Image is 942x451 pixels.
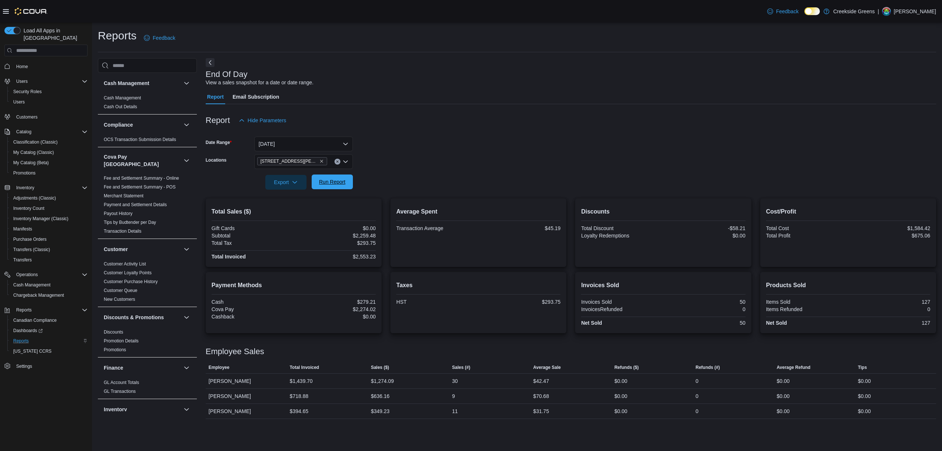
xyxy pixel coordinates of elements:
span: Customer Queue [104,288,137,293]
a: GL Transactions [104,389,136,394]
span: My Catalog (Beta) [13,160,49,166]
span: Cash Management [10,281,88,289]
input: Dark Mode [804,7,820,15]
a: Classification (Classic) [10,138,61,147]
h3: Discounts & Promotions [104,314,164,321]
span: Cash Management [104,95,141,101]
div: Loyalty Redemptions [581,233,662,239]
strong: Net Sold [581,320,602,326]
div: 11 [452,407,458,416]
span: Feedback [776,8,798,15]
div: Transaction Average [396,225,477,231]
a: GL Account Totals [104,380,139,385]
div: $42.47 [533,377,549,385]
button: Chargeback Management [7,290,91,300]
a: Canadian Compliance [10,316,60,325]
h2: Payment Methods [212,281,376,290]
div: $0.00 [615,392,627,401]
div: Items Refunded [766,306,847,312]
div: Subtotal [212,233,292,239]
div: [PERSON_NAME] [206,389,287,404]
span: Users [16,78,28,84]
span: Classification (Classic) [13,139,58,145]
div: $31.75 [533,407,549,416]
button: Remove 19 Reuben Crescent from selection in this group [319,159,324,163]
div: Compliance [98,135,197,147]
span: Email Subscription [233,89,279,104]
button: Inventory [182,405,191,414]
h2: Average Spent [396,207,560,216]
a: Promotions [104,347,126,352]
button: Discounts & Promotions [182,313,191,322]
strong: Net Sold [766,320,787,326]
h2: Total Sales ($) [212,207,376,216]
span: My Catalog (Classic) [10,148,88,157]
h3: Cova Pay [GEOGRAPHIC_DATA] [104,153,181,168]
div: Total Profit [766,233,847,239]
button: Transfers (Classic) [7,244,91,255]
div: Cash Management [98,94,197,114]
span: Canadian Compliance [13,317,57,323]
a: Promotion Details [104,338,139,343]
span: Users [13,99,25,105]
button: Reports [7,336,91,346]
div: Cash [212,299,292,305]
a: Settings [13,362,35,371]
span: Settings [13,362,88,371]
span: My Catalog (Beta) [10,158,88,167]
div: View a sales snapshot for a date or date range. [206,79,314,87]
a: Customer Purchase History [104,279,158,284]
span: Promotions [10,169,88,177]
div: Cova Pay [GEOGRAPHIC_DATA] [98,174,197,239]
div: $0.00 [777,392,790,401]
div: Customer [98,260,197,307]
span: Tips [858,364,867,370]
a: OCS Transaction Submission Details [104,137,176,142]
div: $0.00 [858,392,871,401]
div: 50 [665,320,746,326]
div: $0.00 [295,314,376,320]
h3: Finance [104,364,123,371]
nav: Complex example [4,58,88,391]
a: Cash Out Details [104,104,137,109]
h2: Invoices Sold [581,281,745,290]
button: Finance [182,363,191,372]
span: Merchant Statement [104,193,144,199]
button: Manifests [7,224,91,234]
div: $1,584.42 [850,225,930,231]
span: Transaction Details [104,228,141,234]
h2: Discounts [581,207,745,216]
span: Users [10,98,88,106]
h3: Compliance [104,121,133,128]
div: $0.00 [615,377,627,385]
h3: Employee Sales [206,347,264,356]
a: Transaction Details [104,229,141,234]
span: Inventory Manager (Classic) [13,216,68,222]
span: Inventory [16,185,34,191]
a: New Customers [104,297,135,302]
div: [PERSON_NAME] [206,404,287,419]
a: My Catalog (Beta) [10,158,52,167]
a: Payout History [104,211,132,216]
span: Customer Activity List [104,261,146,267]
button: Operations [1,269,91,280]
span: Refunds (#) [695,364,720,370]
h3: Inventory [104,406,127,413]
span: Purchase Orders [13,236,47,242]
button: Security Roles [7,87,91,97]
button: Compliance [104,121,181,128]
strong: Total Invoiced [212,254,246,260]
button: [US_STATE] CCRS [7,346,91,356]
span: Customer Purchase History [104,279,158,285]
button: Classification (Classic) [7,137,91,147]
h2: Taxes [396,281,560,290]
div: Total Discount [581,225,662,231]
span: Manifests [10,225,88,233]
div: Invoices Sold [581,299,662,305]
span: Refunds ($) [615,364,639,370]
span: Security Roles [13,89,42,95]
a: Inventory Count [10,204,47,213]
span: Total Invoiced [290,364,319,370]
